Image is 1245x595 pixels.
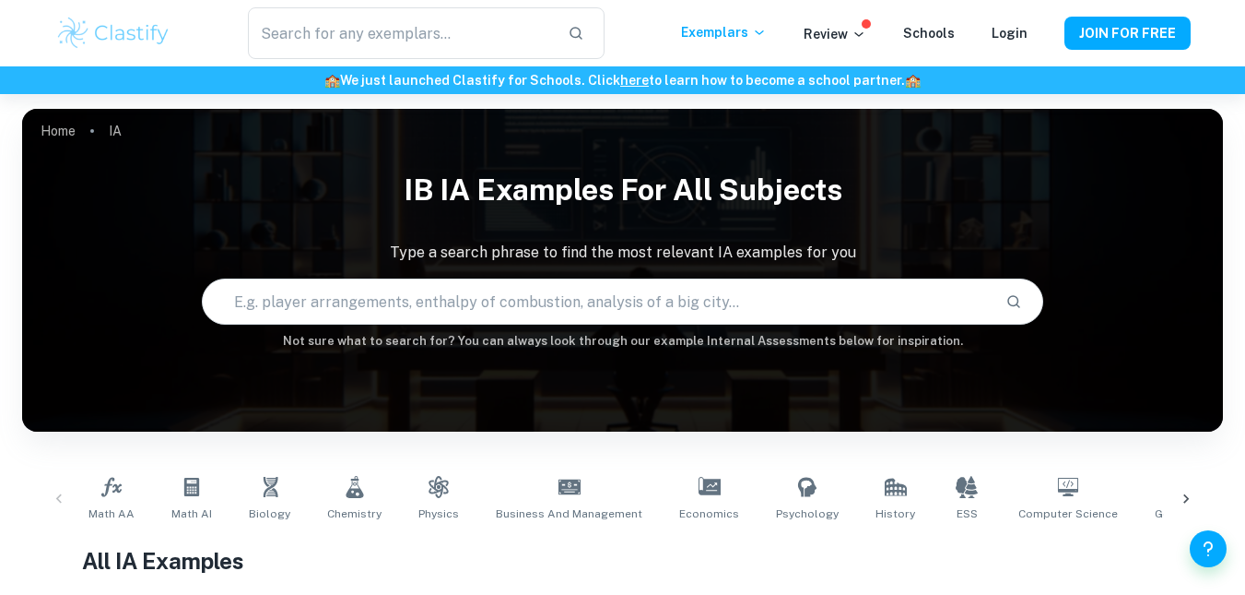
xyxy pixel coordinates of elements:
span: Chemistry [327,506,382,522]
span: History [875,506,915,522]
h1: IB IA examples for all subjects [22,161,1223,220]
h6: Not sure what to search for? You can always look through our example Internal Assessments below f... [22,332,1223,351]
span: Geography [1155,506,1215,522]
span: Computer Science [1018,506,1118,522]
a: here [620,73,649,88]
span: Economics [679,506,739,522]
span: Math AI [171,506,212,522]
p: Review [804,24,866,44]
input: E.g. player arrangements, enthalpy of combustion, analysis of a big city... [203,276,990,327]
a: Schools [903,26,955,41]
input: Search for any exemplars... [248,7,552,59]
span: 🏫 [324,73,340,88]
span: 🏫 [905,73,921,88]
span: Psychology [776,506,839,522]
button: JOIN FOR FREE [1064,17,1191,50]
h1: All IA Examples [82,544,1163,577]
img: Clastify logo [55,15,172,52]
span: Biology [249,506,290,522]
h6: We just launched Clastify for Schools. Click to learn how to become a school partner. [4,70,1241,90]
a: Home [41,118,76,144]
p: IA [109,121,122,141]
span: Physics [418,506,459,522]
span: Business and Management [496,506,642,522]
span: Math AA [88,506,135,522]
a: Login [992,26,1028,41]
p: Exemplars [681,22,767,42]
button: Search [998,286,1029,317]
p: Type a search phrase to find the most relevant IA examples for you [22,242,1223,264]
span: ESS [957,506,978,522]
button: Help and Feedback [1190,530,1227,567]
